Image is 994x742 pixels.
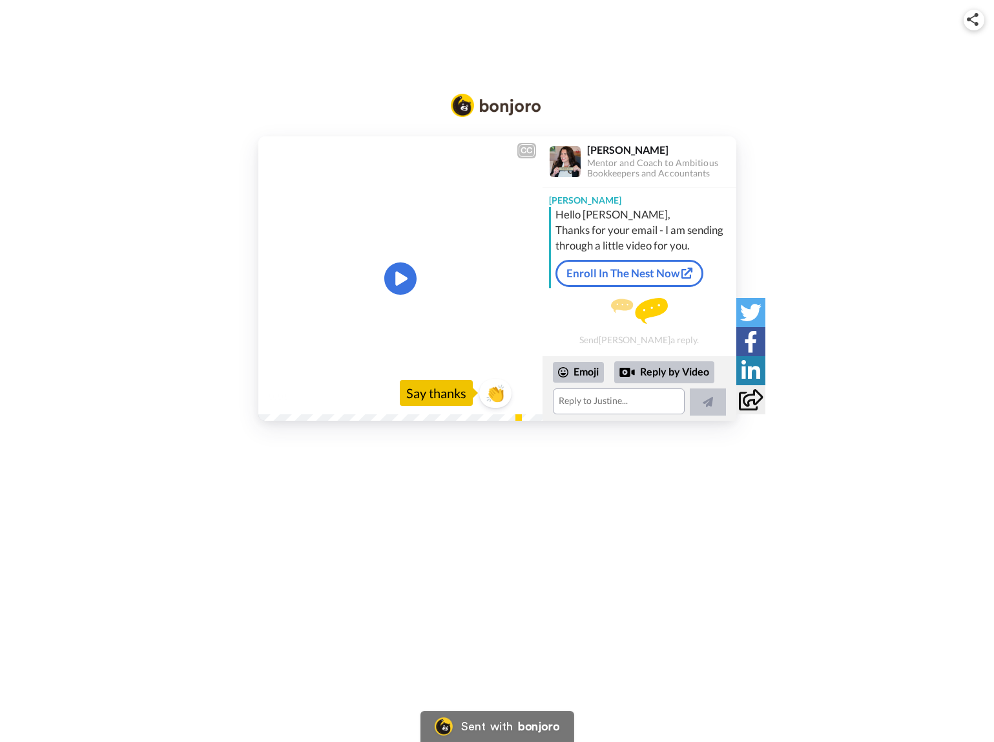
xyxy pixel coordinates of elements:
[543,187,736,207] div: [PERSON_NAME]
[611,298,668,324] img: message.svg
[614,361,714,383] div: Reply by Video
[587,158,736,180] div: Mentor and Coach to Ambitious Bookkeepers and Accountants
[300,388,322,404] span: 0:54
[967,13,978,26] img: ic_share.svg
[543,293,736,350] div: Send [PERSON_NAME] a reply.
[587,143,736,156] div: [PERSON_NAME]
[555,207,733,253] div: Hello [PERSON_NAME], Thanks for your email - I am sending through a little video for you.
[519,144,535,157] div: CC
[293,388,297,404] span: /
[451,94,541,117] img: Bonjoro Logo
[400,380,473,406] div: Say thanks
[553,362,604,383] div: Emoji
[555,260,703,287] a: Enroll In The Nest Now
[518,390,531,403] img: Full screen
[479,383,512,403] span: 👏
[267,388,290,404] span: 0:00
[619,365,635,380] div: Reply by Video
[550,146,581,177] img: Profile Image
[479,379,512,408] button: 👏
